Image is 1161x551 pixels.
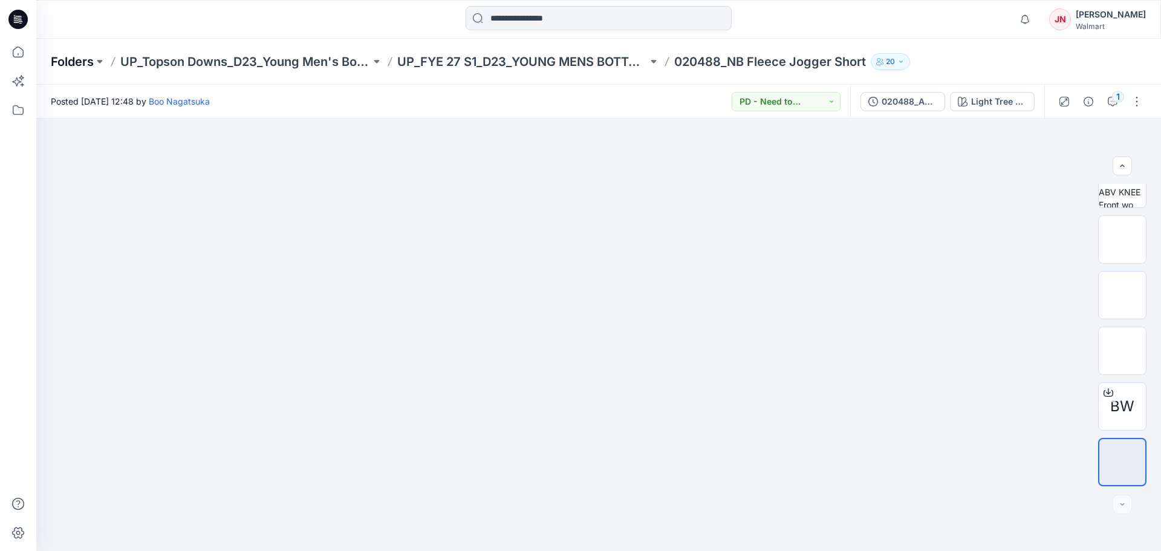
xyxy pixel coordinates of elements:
[1079,92,1098,111] button: Details
[882,95,937,108] div: 020488_ADM FULL_Rev2_NB Fleece Jogger Short
[674,53,866,70] p: 020488_NB Fleece Jogger Short
[1110,396,1134,417] span: BW
[1103,92,1122,111] button: 1
[886,55,895,68] p: 20
[871,53,910,70] button: 20
[51,53,94,70] a: Folders
[120,53,371,70] a: UP_Topson Downs_D23_Young Men's Bottoms
[1076,22,1146,31] div: Walmart
[1112,91,1124,103] div: 1
[1049,8,1071,30] div: JN
[971,95,1027,108] div: Light Tree Camo
[860,92,945,111] button: 020488_ADM FULL_Rev2_NB Fleece Jogger Short
[51,95,210,108] span: Posted [DATE] 12:48 by
[950,92,1035,111] button: Light Tree Camo
[149,96,210,106] a: Boo Nagatsuka
[397,53,648,70] a: UP_FYE 27 S1_D23_YOUNG MENS BOTTOMS TOPSON DOWNS
[1076,7,1146,22] div: [PERSON_NAME]
[1099,160,1146,207] img: fWM MN 34 SHORT-ABV KNEE Front wo Avatar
